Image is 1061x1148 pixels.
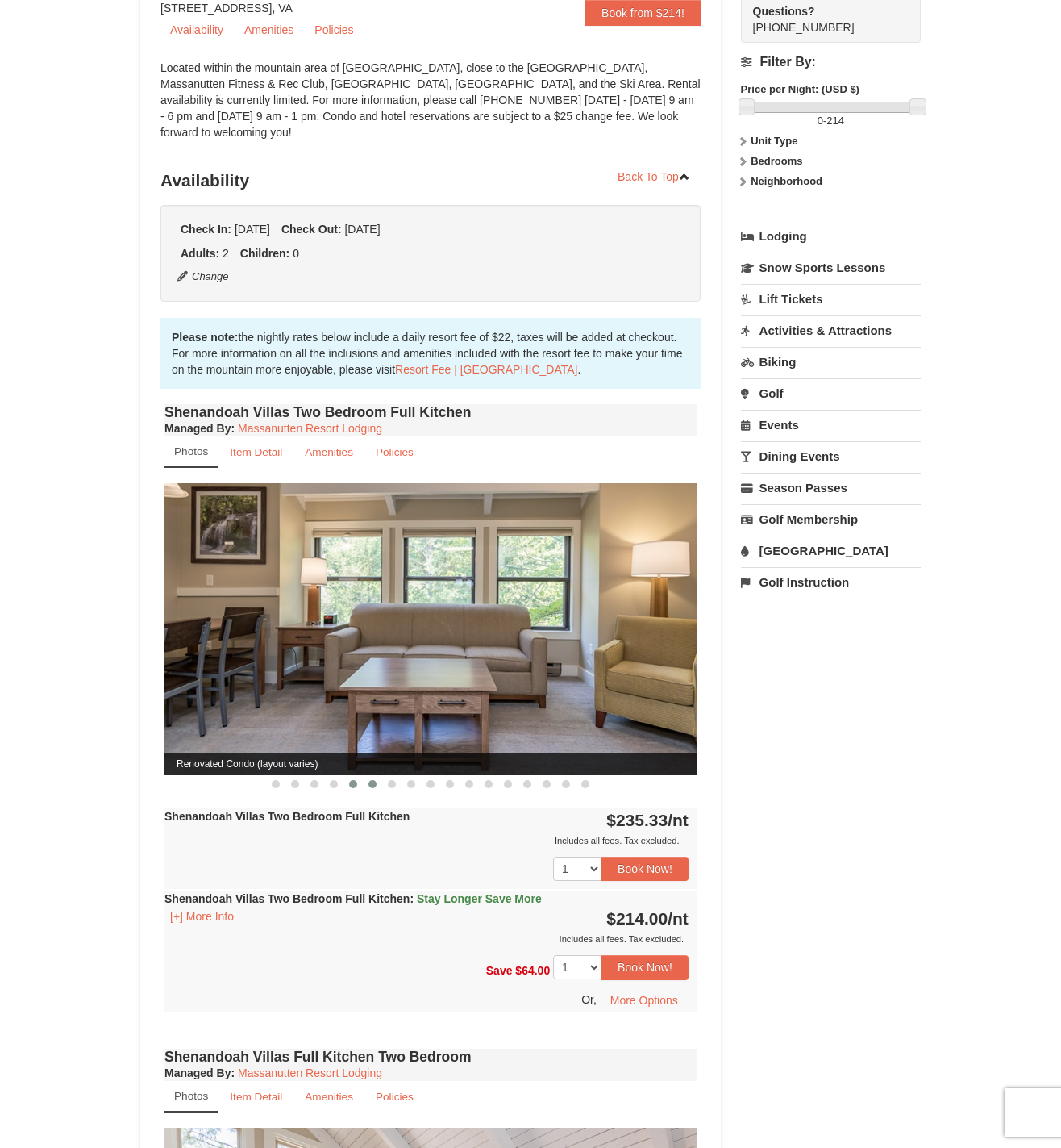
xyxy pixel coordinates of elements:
[668,909,689,928] span: /nt
[751,135,797,147] strong: Unit Type
[305,18,363,42] a: Policies
[600,988,689,1012] button: More Options
[741,536,921,566] a: [GEOGRAPHIC_DATA]
[177,268,230,286] button: Change
[164,1067,235,1079] strong: :
[160,318,701,389] div: the nightly rates below include a daily resort fee of $22, taxes will be added at checkout. For m...
[235,223,270,236] span: [DATE]
[305,1091,353,1103] small: Amenities
[160,18,233,42] a: Availability
[410,892,414,905] span: :
[741,83,859,95] strong: Price per Night: (USD $)
[164,1049,697,1065] h4: Shenandoah Villas Full Kitchen Two Bedroom
[238,422,382,435] a: Massanutten Resort Lodging
[181,247,219,260] strong: Adults:
[741,410,921,440] a: Events
[174,1090,208,1102] small: Photos
[753,5,815,18] strong: Questions?
[741,55,921,69] h4: Filter By:
[365,1081,424,1113] a: Policies
[826,115,844,127] span: 214
[741,504,921,534] a: Golf Membership
[164,753,697,775] span: Renovated Condo (layout varies)
[601,955,689,979] button: Book Now!
[515,964,550,977] span: $64.00
[607,165,701,189] a: Back To Top
[235,18,303,42] a: Amenities
[294,436,364,468] a: Amenities
[486,964,513,977] span: Save
[741,378,921,408] a: Golf
[164,1081,218,1113] a: Photos
[223,247,229,260] span: 2
[219,1081,293,1113] a: Item Detail
[601,857,689,881] button: Book Now!
[164,422,235,435] strong: :
[751,155,802,167] strong: Bedrooms
[606,811,689,829] strong: $235.33
[305,446,353,458] small: Amenities
[164,931,689,947] div: Includes all fees. Tax excluded.
[581,992,597,1005] span: Or,
[174,445,208,457] small: Photos
[741,284,921,314] a: Lift Tickets
[160,60,701,157] div: Located within the mountain area of [GEOGRAPHIC_DATA], close to the [GEOGRAPHIC_DATA], Massanutte...
[172,331,238,344] strong: Please note:
[164,908,239,925] button: [+] More Info
[294,1081,364,1113] a: Amenities
[376,446,414,458] small: Policies
[376,1091,414,1103] small: Policies
[230,446,282,458] small: Item Detail
[741,567,921,597] a: Golf Instruction
[741,222,921,251] a: Lodging
[219,436,293,468] a: Item Detail
[606,909,668,928] span: $214.00
[741,315,921,345] a: Activities & Attractions
[668,811,689,829] span: /nt
[181,223,231,236] strong: Check In:
[160,165,701,197] h3: Availability
[164,404,697,420] h4: Shenandoah Villas Two Bedroom Full Kitchen
[417,892,542,905] span: Stay Longer Save More
[164,1067,231,1079] span: Managed By
[344,223,380,236] span: [DATE]
[281,223,342,236] strong: Check Out:
[395,363,577,376] a: Resort Fee | [GEOGRAPHIC_DATA]
[741,347,921,377] a: Biking
[164,892,542,905] strong: Shenandoah Villas Two Bedroom Full Kitchen
[753,3,892,34] span: [PHONE_NUMBER]
[741,113,921,129] label: -
[164,833,689,849] div: Includes all fees. Tax excluded.
[164,436,218,468] a: Photos
[741,473,921,503] a: Season Passes
[365,436,424,468] a: Policies
[741,253,921,282] a: Snow Sports Lessons
[240,247,289,260] strong: Children:
[164,422,231,435] span: Managed By
[230,1091,282,1103] small: Item Detail
[293,247,299,260] span: 0
[164,483,697,774] img: Renovated Condo (layout varies)
[741,441,921,471] a: Dining Events
[751,175,822,187] strong: Neighborhood
[238,1067,382,1079] a: Massanutten Resort Lodging
[164,810,410,823] strong: Shenandoah Villas Two Bedroom Full Kitchen
[818,115,823,127] span: 0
